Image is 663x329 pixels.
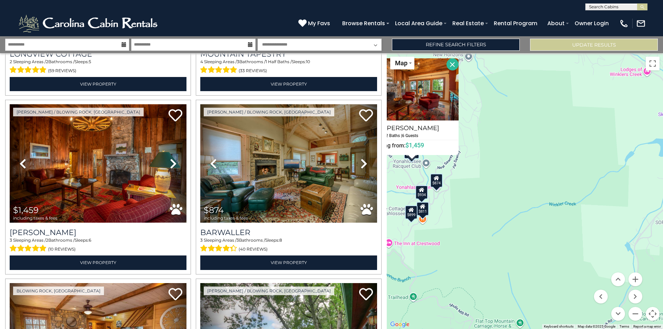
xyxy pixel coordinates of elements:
[200,228,377,237] a: Barwaller
[279,238,282,243] span: 8
[594,290,608,303] button: Move left
[611,307,625,321] button: Move down
[10,228,186,237] h3: Azalea Hill
[204,205,224,215] span: $874
[405,205,417,219] div: $899
[13,205,39,215] span: $1,459
[306,59,310,64] span: 10
[200,255,377,270] a: View Property
[430,174,443,187] div: $874
[619,19,629,28] img: phone-regular-white.png
[390,57,414,69] button: Change map style
[48,66,76,75] span: (59 reviews)
[544,324,574,329] button: Keyboard shortcuts
[388,320,411,329] img: Google
[46,238,48,243] span: 2
[204,108,334,116] a: [PERSON_NAME] / Blowing Rock, [GEOGRAPHIC_DATA]
[402,134,418,138] h5: 6 Guests
[646,307,660,321] button: Map camera controls
[200,59,203,64] span: 4
[239,245,268,254] span: (40 reviews)
[200,238,203,243] span: 3
[636,19,646,28] img: mail-regular-white.png
[646,57,660,70] button: Toggle fullscreen view
[388,320,411,329] a: Open this area in Google Maps (opens a new window)
[628,272,642,286] button: Zoom in
[10,255,186,270] a: View Property
[13,287,104,295] a: Blowing Rock, [GEOGRAPHIC_DATA]
[415,185,428,199] div: $934
[89,238,91,243] span: 6
[10,104,186,223] img: thumbnail_163277857.jpeg
[239,66,267,75] span: (33 reviews)
[449,17,487,29] a: Real Estate
[392,17,446,29] a: Local Area Guide
[204,216,248,220] span: including taxes & fees
[628,307,642,321] button: Zoom out
[446,58,459,70] button: Close
[46,59,48,64] span: 2
[544,17,568,29] a: About
[237,238,239,243] span: 3
[200,237,377,254] div: Sleeping Areas / Bathrooms / Sleeps:
[628,290,642,303] button: Move right
[530,39,658,51] button: Update Results
[571,17,612,29] a: Owner Login
[200,49,377,59] a: Mountain Tapestry
[392,39,520,51] a: Refine Search Filters
[359,287,373,302] a: Add to favorites
[10,59,12,64] span: 2
[633,325,661,328] a: Report a map error
[200,104,377,223] img: thumbnail_163260986.jpeg
[169,287,182,302] a: Add to favorites
[169,108,182,123] a: Add to favorites
[578,325,615,328] span: Map data ©2025 Google
[266,59,292,64] span: 1 Half Baths /
[359,108,373,123] a: Add to favorites
[10,49,186,59] a: Longview Cottage
[490,17,541,29] a: Rental Program
[365,120,459,149] a: [PERSON_NAME] 2 Baths | 6 Guests Starting from:$1,459
[366,123,458,134] h4: [PERSON_NAME]
[339,17,388,29] a: Browse Rentals
[200,77,377,91] a: View Property
[365,58,459,120] img: Azalea Hill
[366,142,458,149] h6: Starting from:
[10,228,186,237] a: [PERSON_NAME]
[308,19,330,28] span: My Favs
[298,19,332,28] a: My Favs
[13,216,57,220] span: including taxes & fees
[200,59,377,75] div: Sleeping Areas / Bathrooms / Sleeps:
[10,237,186,254] div: Sleeping Areas / Bathrooms / Sleeps:
[10,238,12,243] span: 3
[386,134,402,138] h5: 2 Baths |
[619,325,629,328] a: Terms (opens in new tab)
[405,142,424,149] span: $1,459
[10,59,186,75] div: Sleeping Areas / Bathrooms / Sleeps:
[17,13,161,34] img: White-1-2.png
[89,59,91,64] span: 5
[237,59,239,64] span: 3
[395,59,407,67] span: Map
[13,108,144,116] a: [PERSON_NAME] / Blowing Rock, [GEOGRAPHIC_DATA]
[48,245,76,254] span: (10 reviews)
[204,287,334,295] a: [PERSON_NAME] / Blowing Rock, [GEOGRAPHIC_DATA]
[611,272,625,286] button: Move up
[416,202,429,216] div: $811
[10,77,186,91] a: View Property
